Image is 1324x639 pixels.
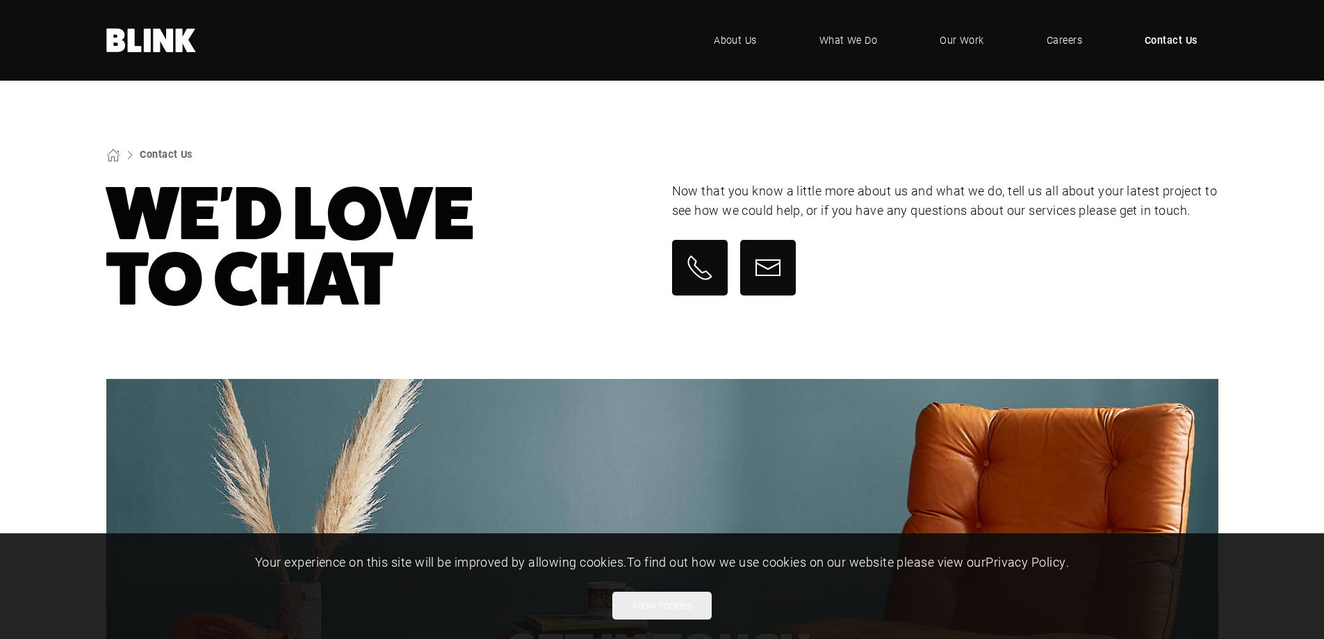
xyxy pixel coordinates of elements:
[672,181,1218,220] p: Now that you know a little more about us and what we do, tell us all about your latest project to...
[819,33,878,48] span: What We Do
[940,33,984,48] span: Our Work
[986,553,1065,570] a: Privacy Policy
[106,181,653,312] h1: We'd Love To Chat
[714,33,757,48] span: About Us
[919,19,1005,61] a: Our Work
[1047,33,1082,48] span: Careers
[799,19,899,61] a: What We Do
[612,592,712,620] button: Allow cookies
[1026,19,1103,61] a: Careers
[1124,19,1218,61] a: Contact Us
[140,147,193,161] a: Contact Us
[106,29,197,52] a: Home
[255,553,1069,570] span: Your experience on this site will be improved by allowing cookies. To find out how we use cookies...
[693,19,778,61] a: About Us
[1145,33,1198,48] span: Contact Us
